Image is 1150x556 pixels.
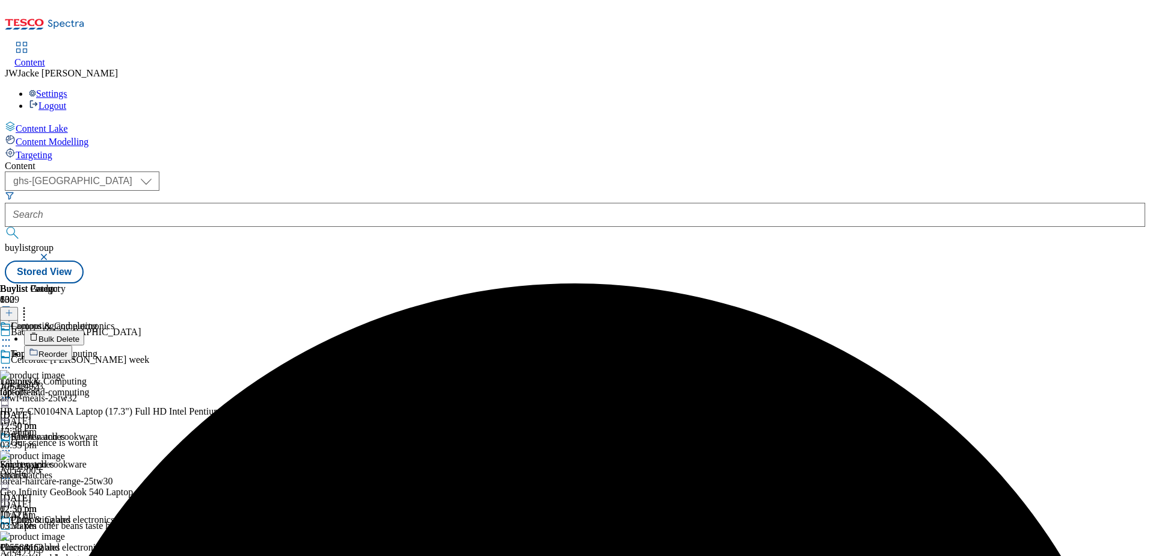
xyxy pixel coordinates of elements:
[5,191,14,200] svg: Search Filters
[29,100,66,111] a: Logout
[5,134,1145,147] a: Content Modelling
[5,147,1145,161] a: Targeting
[5,261,84,283] button: Stored View
[5,121,1145,134] a: Content Lake
[14,43,45,68] a: Content
[5,68,17,78] span: JW
[5,242,54,253] span: buylistgroup
[24,345,72,360] button: Reorder
[38,335,79,344] span: Bulk Delete
[17,68,118,78] span: Jacke [PERSON_NAME]
[5,203,1145,227] input: Search
[16,150,52,160] span: Targeting
[16,123,68,134] span: Content Lake
[24,330,84,345] button: Bulk Delete
[14,57,45,67] span: Content
[29,88,67,99] a: Settings
[38,350,67,359] span: Reorder
[16,137,88,147] span: Content Modelling
[5,161,1145,171] div: Content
